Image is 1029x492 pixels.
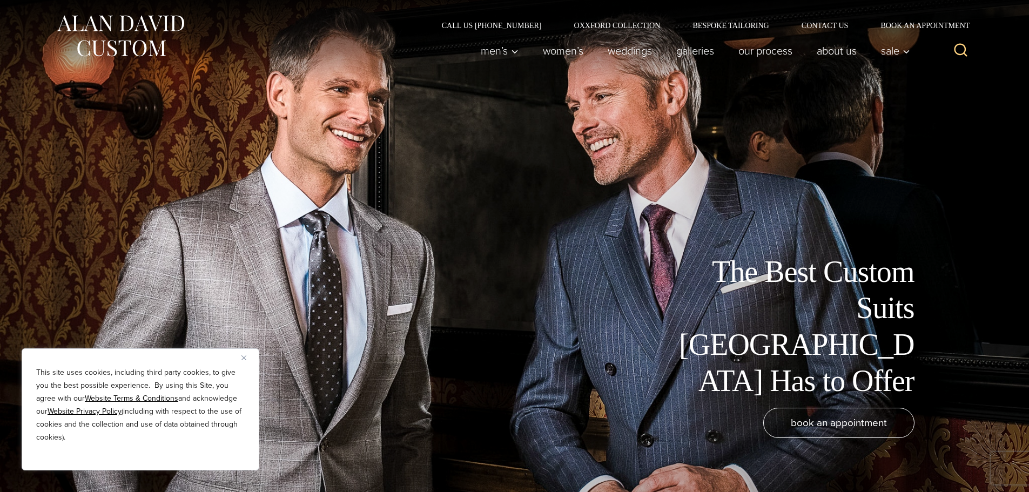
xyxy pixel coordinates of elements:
a: Oxxford Collection [557,22,676,29]
nav: Primary Navigation [468,40,916,62]
span: Sale [881,45,910,56]
a: book an appointment [763,408,914,438]
a: weddings [595,40,664,62]
img: Close [241,355,246,360]
img: Alan David Custom [56,12,185,60]
a: Book an Appointment [864,22,973,29]
a: Contact Us [785,22,865,29]
a: Call Us [PHONE_NUMBER] [426,22,558,29]
span: Men’s [481,45,519,56]
span: book an appointment [791,415,887,430]
a: Website Privacy Policy [48,406,122,417]
button: View Search Form [948,38,974,64]
nav: Secondary Navigation [426,22,974,29]
a: Bespoke Tailoring [676,22,785,29]
p: This site uses cookies, including third party cookies, to give you the best possible experience. ... [36,366,245,444]
a: Our Process [726,40,804,62]
a: Galleries [664,40,726,62]
a: Website Terms & Conditions [85,393,178,404]
a: Women’s [530,40,595,62]
h1: The Best Custom Suits [GEOGRAPHIC_DATA] Has to Offer [671,254,914,399]
button: Close [241,351,254,364]
a: About Us [804,40,869,62]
